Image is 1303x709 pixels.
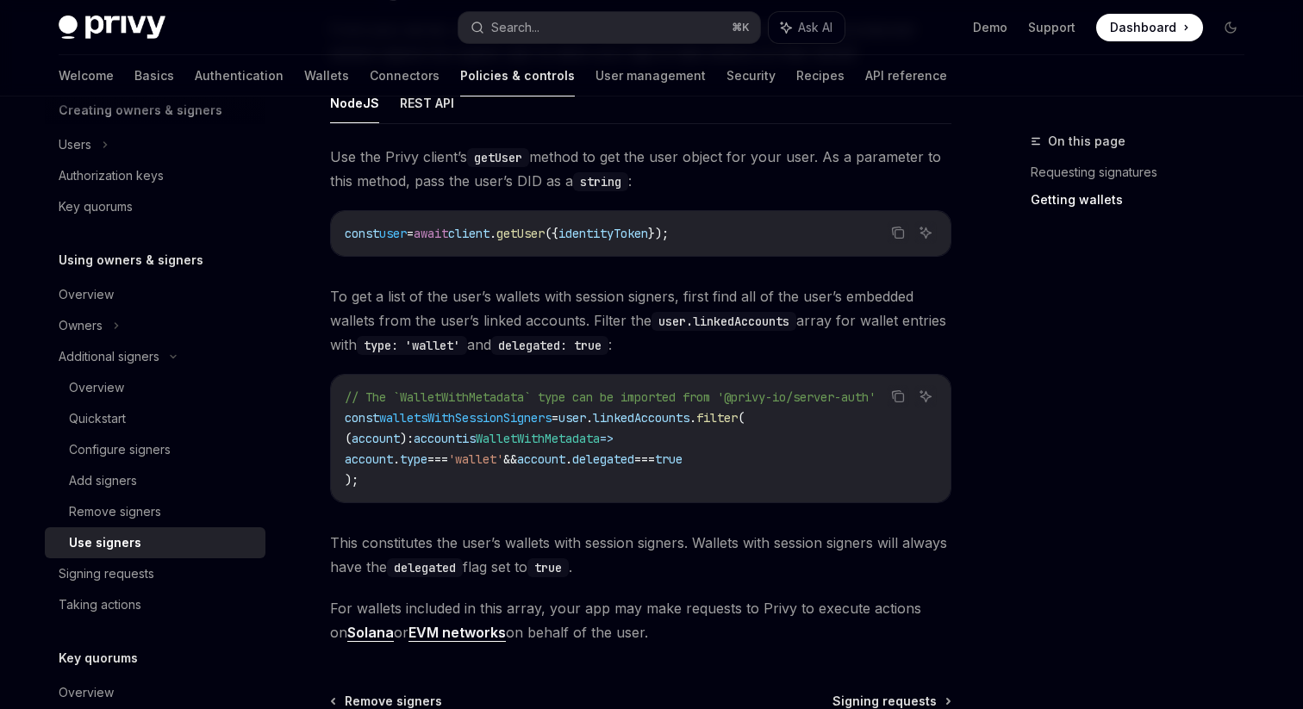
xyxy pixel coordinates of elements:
[462,431,476,446] span: is
[503,451,517,467] span: &&
[69,439,171,460] div: Configure signers
[59,346,159,367] div: Additional signers
[914,221,937,244] button: Ask AI
[69,377,124,398] div: Overview
[45,496,265,527] a: Remove signers
[59,284,114,305] div: Overview
[45,465,265,496] a: Add signers
[527,558,569,577] code: true
[467,148,529,167] code: getUser
[648,226,669,241] span: });
[545,226,558,241] span: ({
[414,226,448,241] span: await
[69,501,161,522] div: Remove signers
[345,226,379,241] span: const
[460,55,575,96] a: Policies & controls
[59,648,138,669] h5: Key quorums
[476,431,600,446] span: WalletWithMetadata
[586,410,593,426] span: .
[69,532,141,553] div: Use signers
[491,17,539,38] div: Search...
[330,596,951,644] span: For wallets included in this array, your app may make requests to Privy to execute actions on or ...
[1096,14,1203,41] a: Dashboard
[489,226,496,241] span: .
[448,451,503,467] span: 'wallet'
[45,403,265,434] a: Quickstart
[45,191,265,222] a: Key quorums
[407,226,414,241] span: =
[865,55,947,96] a: API reference
[414,431,462,446] span: account
[408,624,506,642] a: EVM networks
[45,558,265,589] a: Signing requests
[59,165,164,186] div: Authorization keys
[1028,19,1075,36] a: Support
[572,451,634,467] span: delegated
[496,226,545,241] span: getUser
[458,12,760,43] button: Search...⌘K
[798,19,832,36] span: Ask AI
[1031,186,1258,214] a: Getting wallets
[345,410,379,426] span: const
[393,451,400,467] span: .
[655,451,683,467] span: true
[59,594,141,615] div: Taking actions
[345,431,352,446] span: (
[69,470,137,491] div: Add signers
[379,226,407,241] span: user
[59,250,203,271] h5: Using owners & signers
[738,410,745,426] span: (
[370,55,440,96] a: Connectors
[304,55,349,96] a: Wallets
[732,21,750,34] span: ⌘ K
[379,410,552,426] span: walletsWithSessionSigners
[134,55,174,96] a: Basics
[59,563,154,584] div: Signing requests
[593,410,689,426] span: linkedAccounts
[595,55,706,96] a: User management
[448,226,489,241] span: client
[330,145,951,193] span: Use the Privy client’s method to get the user object for your user. As a parameter to this method...
[45,677,265,708] a: Overview
[573,172,628,191] code: string
[345,472,358,488] span: );
[696,410,738,426] span: filter
[517,451,565,467] span: account
[1110,19,1176,36] span: Dashboard
[330,531,951,579] span: This constitutes the user’s wallets with session signers. Wallets with session signers will alway...
[45,160,265,191] a: Authorization keys
[59,682,114,703] div: Overview
[796,55,845,96] a: Recipes
[59,315,103,336] div: Owners
[59,16,165,40] img: dark logo
[600,431,614,446] span: =>
[352,431,400,446] span: account
[634,451,655,467] span: ===
[330,83,379,123] button: NodeJS
[59,55,114,96] a: Welcome
[345,451,393,467] span: account
[45,434,265,465] a: Configure signers
[565,451,572,467] span: .
[345,389,876,405] span: // The `WalletWithMetadata` type can be imported from '@privy-io/server-auth'
[59,196,133,217] div: Key quorums
[1031,159,1258,186] a: Requesting signatures
[427,451,448,467] span: ===
[400,83,454,123] button: REST API
[887,385,909,407] button: Copy the contents from the code block
[330,284,951,357] span: To get a list of the user’s wallets with session signers, first find all of the user’s embedded w...
[387,558,463,577] code: delegated
[689,410,696,426] span: .
[558,410,586,426] span: user
[45,589,265,620] a: Taking actions
[400,451,427,467] span: type
[195,55,284,96] a: Authentication
[357,336,467,355] code: type: 'wallet'
[400,431,407,446] span: )
[558,226,648,241] span: identityToken
[45,372,265,403] a: Overview
[59,134,91,155] div: Users
[45,527,265,558] a: Use signers
[69,408,126,429] div: Quickstart
[914,385,937,407] button: Ask AI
